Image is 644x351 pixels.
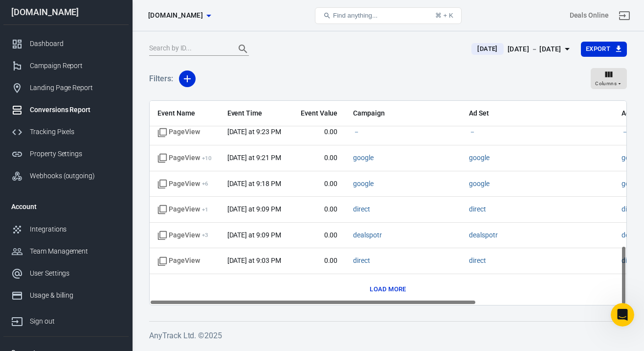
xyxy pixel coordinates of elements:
[469,205,486,213] a: direct
[227,128,281,136] time: 2025-09-03T21:23:33-07:00
[3,165,129,187] a: Webhooks (outgoing)
[3,121,129,143] a: Tracking Pixels
[353,257,370,264] a: direct
[301,256,338,266] span: 0.00
[469,154,489,162] a: google
[622,257,639,264] a: direct
[30,61,121,71] div: Campaign Report
[227,231,281,239] time: 2025-09-03T21:09:01-07:00
[149,63,173,94] h5: Filters:
[30,268,121,279] div: User Settings
[622,153,642,163] span: google
[613,4,636,27] a: Sign out
[3,33,129,55] a: Dashboard
[3,240,129,262] a: Team Management
[227,154,281,162] time: 2025-09-03T21:21:36-07:00
[3,284,129,306] a: Usage & billing
[353,231,382,239] a: dealspotr
[464,41,580,57] button: [DATE][DATE] － [DATE]
[353,256,370,266] span: direct
[622,205,639,214] span: direct
[469,127,476,137] span: －
[157,205,208,214] span: PageView
[301,231,338,240] span: 0.00
[231,37,255,61] button: Search
[469,205,486,214] span: direct
[157,153,212,163] span: PageView
[622,128,628,136] a: －
[157,179,208,189] span: PageView
[473,44,501,54] span: [DATE]
[30,290,121,301] div: Usage & billing
[148,9,203,22] span: the420crew.com
[227,180,281,187] time: 2025-09-03T21:18:36-07:00
[353,153,374,163] span: google
[301,109,338,118] span: Event Value
[622,154,642,162] a: google
[149,329,627,342] h6: AnyTrack Ltd. © 2025
[591,68,627,90] button: Columns
[157,256,200,266] span: Standard event name
[227,257,281,264] time: 2025-09-03T21:03:13-07:00
[469,128,476,136] a: －
[353,179,374,189] span: google
[3,195,129,218] li: Account
[353,154,374,162] a: google
[3,262,129,284] a: User Settings
[469,257,486,264] a: direct
[301,127,338,137] span: 0.00
[353,180,374,187] a: google
[353,231,382,240] span: dealspotr
[227,109,285,118] span: Event Time
[30,127,121,137] div: Tracking Pixels
[3,99,129,121] a: Conversions Report
[333,12,378,19] span: Find anything...
[144,6,215,24] button: [DOMAIN_NAME]
[570,10,609,21] div: Account id: a5bWPift
[622,180,642,187] a: google
[353,109,453,118] span: Campaign
[202,206,208,213] sup: + 1
[30,39,121,49] div: Dashboard
[353,127,360,137] span: －
[622,205,639,213] a: direct
[227,205,281,213] time: 2025-09-03T21:09:40-07:00
[622,256,639,266] span: direct
[157,127,200,137] span: Standard event name
[149,43,227,55] input: Search by ID...
[622,179,642,189] span: google
[3,8,129,17] div: [DOMAIN_NAME]
[353,205,370,213] a: direct
[508,43,561,55] div: [DATE] － [DATE]
[301,153,338,163] span: 0.00
[3,218,129,240] a: Integrations
[469,179,489,189] span: google
[30,246,121,257] div: Team Management
[150,101,626,305] div: scrollable content
[157,109,212,118] span: Event Name
[3,55,129,77] a: Campaign Report
[353,205,370,214] span: direct
[3,306,129,332] a: Sign out
[469,231,498,240] span: dealspotr
[202,232,208,238] sup: + 3
[30,316,121,327] div: Sign out
[469,256,486,266] span: direct
[315,7,462,24] button: Find anything...⌘ + K
[353,128,360,136] a: －
[611,303,634,327] iframe: Intercom live chat
[30,149,121,159] div: Property Settings
[30,83,121,93] div: Landing Page Report
[367,282,408,297] button: Load more
[469,231,498,239] a: dealspotr
[30,224,121,234] div: Integrations
[301,205,338,214] span: 0.00
[469,180,489,187] a: google
[435,12,453,19] div: ⌘ + K
[202,155,212,162] sup: + 10
[30,105,121,115] div: Conversions Report
[3,143,129,165] a: Property Settings
[157,231,208,240] span: PageView
[622,127,628,137] span: －
[202,180,208,187] sup: + 6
